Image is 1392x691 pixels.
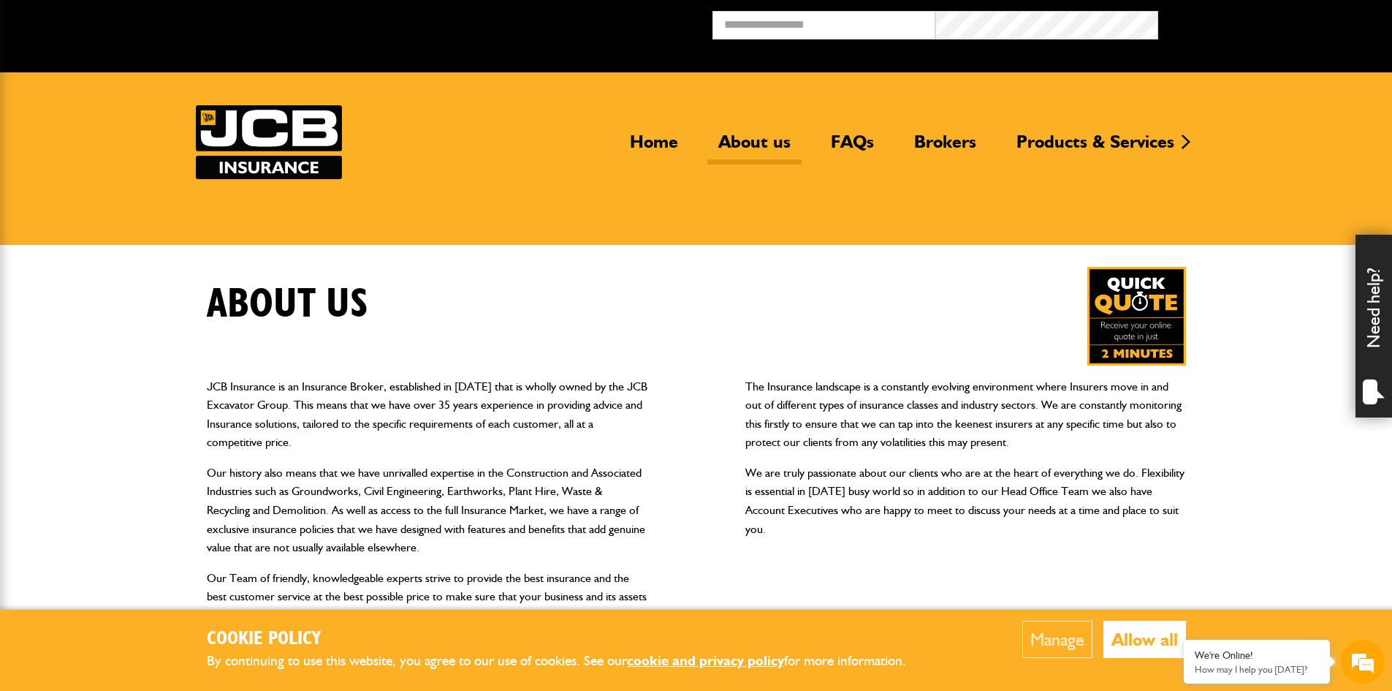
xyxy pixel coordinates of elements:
[207,628,930,651] h2: Cookie Policy
[1087,267,1186,366] img: Quick Quote
[1005,131,1185,165] a: Products & Services
[1087,267,1186,366] a: Get your insurance quote in just 2-minutes
[207,377,647,452] p: JCB Insurance is an Insurance Broker, established in [DATE] that is wholly owned by the JCB Excav...
[207,280,368,329] h1: About us
[903,131,987,165] a: Brokers
[207,569,647,625] p: Our Team of friendly, knowledgeable experts strive to provide the best insurance and the best cus...
[1158,11,1381,34] button: Broker Login
[1195,649,1319,662] div: We're Online!
[196,105,342,179] img: JCB Insurance Services logo
[196,105,342,179] a: JCB Insurance Services
[707,131,802,165] a: About us
[627,652,784,669] a: cookie and privacy policy
[207,464,647,557] p: Our history also means that we have unrivalled expertise in the Construction and Associated Indus...
[820,131,885,165] a: FAQs
[1022,621,1092,658] button: Manage
[1355,235,1392,418] div: Need help?
[207,650,930,673] p: By continuing to use this website, you agree to our use of cookies. See our for more information.
[745,377,1186,452] p: The Insurance landscape is a constantly evolving environment where Insurers move in and out of di...
[619,131,689,165] a: Home
[745,464,1186,538] p: We are truly passionate about our clients who are at the heart of everything we do. Flexibility i...
[1195,664,1319,675] p: How may I help you today?
[1103,621,1186,658] button: Allow all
